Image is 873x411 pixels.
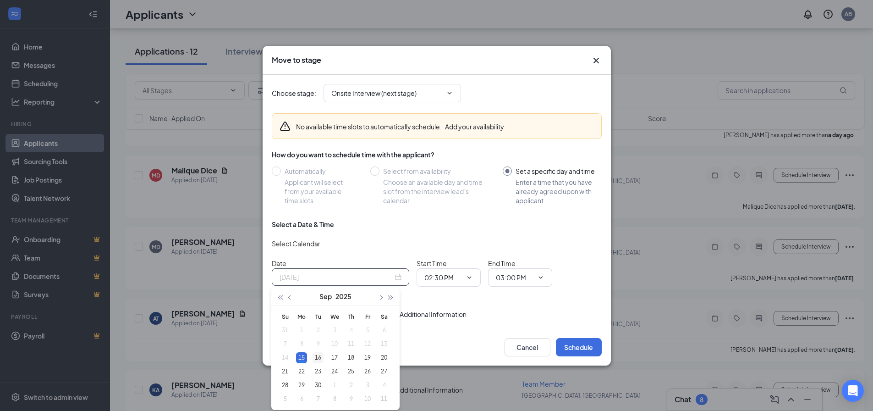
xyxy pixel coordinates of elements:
td: 2025-09-19 [359,351,376,365]
button: Add your availability [445,122,504,131]
div: 2 [346,380,357,391]
div: 1 [329,380,340,391]
td: 2025-10-09 [343,392,359,406]
svg: Warning [280,121,291,132]
td: 2025-09-20 [376,351,392,365]
svg: ChevronDown [537,274,544,281]
td: 2025-10-02 [343,378,359,392]
td: 2025-09-15 [293,351,310,365]
div: 9 [346,394,357,405]
th: Su [277,310,293,323]
div: Select a Date & Time [272,220,334,229]
div: 28 [280,380,291,391]
div: Open Intercom Messenger [842,380,864,402]
td: 2025-09-29 [293,378,310,392]
input: End time [496,272,533,283]
div: No available time slots to automatically schedule. [296,122,504,131]
div: 29 [296,380,307,391]
div: 4 [379,380,390,391]
div: 23 [313,366,324,377]
div: 10 [362,394,373,405]
td: 2025-09-25 [343,365,359,378]
svg: ChevronDown [466,274,473,281]
div: 3 [362,380,373,391]
th: Th [343,310,359,323]
div: 17 [329,352,340,363]
div: 20 [379,352,390,363]
div: 16 [313,352,324,363]
span: Start Time [417,259,447,267]
td: 2025-10-06 [293,392,310,406]
td: 2025-10-08 [326,392,343,406]
td: 2025-09-18 [343,351,359,365]
div: 6 [296,394,307,405]
td: 2025-10-05 [277,392,293,406]
td: 2025-09-24 [326,365,343,378]
td: 2025-10-01 [326,378,343,392]
td: 2025-10-07 [310,392,326,406]
span: Date [272,259,286,267]
span: Select Calendar [272,239,320,248]
div: 26 [362,366,373,377]
div: 19 [362,352,373,363]
th: Mo [293,310,310,323]
th: We [326,310,343,323]
div: 5 [280,394,291,405]
div: 7 [313,394,324,405]
td: 2025-09-17 [326,351,343,365]
td: 2025-10-03 [359,378,376,392]
button: 2025 [335,287,351,305]
td: 2025-10-11 [376,392,392,406]
div: 11 [379,394,390,405]
th: Sa [376,310,392,323]
td: 2025-09-26 [359,365,376,378]
div: 24 [329,366,340,377]
div: 25 [346,366,357,377]
th: Fr [359,310,376,323]
td: 2025-09-28 [277,378,293,392]
div: 30 [313,380,324,391]
div: How do you want to schedule time with the applicant? [272,150,602,159]
div: 15 [296,352,307,363]
svg: Cross [591,55,602,66]
span: Choose stage : [272,88,316,98]
td: 2025-09-30 [310,378,326,392]
div: 21 [280,366,291,377]
div: 8 [329,394,340,405]
td: 2025-10-10 [359,392,376,406]
td: 2025-09-21 [277,365,293,378]
div: 27 [379,366,390,377]
div: 18 [346,352,357,363]
span: End Time [488,259,516,267]
button: Close [591,55,602,66]
button: Cancel [505,338,550,356]
input: Sep 15, 2025 [280,272,393,282]
div: 22 [296,366,307,377]
button: Sep [319,287,332,305]
td: 2025-10-04 [376,378,392,392]
h3: Move to stage [272,55,321,65]
svg: ChevronDown [446,89,453,97]
td: 2025-09-23 [310,365,326,378]
td: 2025-09-16 [310,351,326,365]
td: 2025-09-22 [293,365,310,378]
td: 2025-09-27 [376,365,392,378]
input: Start time [424,272,462,283]
th: Tu [310,310,326,323]
button: Schedule [556,338,602,356]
